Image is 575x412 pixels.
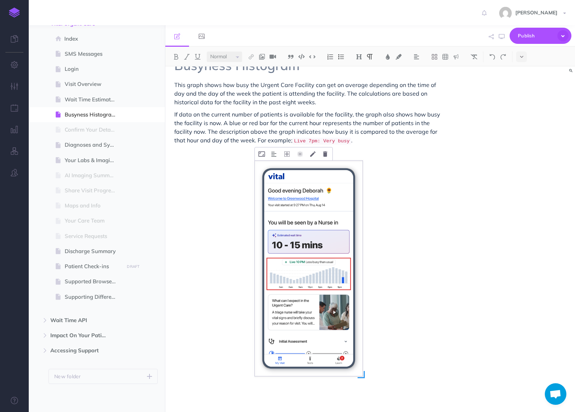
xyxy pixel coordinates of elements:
img: Undo [489,54,496,60]
img: Underline button [194,54,201,60]
img: Alignment dropdown menu button [271,151,276,157]
img: Text color button [385,54,391,60]
span: Wait Time Estimates [65,95,122,104]
span: Discharge Summary [65,247,122,256]
img: Add image button [259,54,265,60]
img: Headings dropdown button [356,54,362,60]
img: Code block button [298,54,305,59]
img: 5da3de2ef7f569c4e7af1a906648a0de.jpg [499,7,512,19]
img: Inline code button [309,54,316,59]
span: Patient Check-ins [65,262,122,271]
p: New folder [54,372,81,380]
img: desktop-portrait-light-urgent-care-initial-assessment-busy-history-annotated.png [255,161,362,376]
span: Maps and Info [65,201,122,210]
span: Accessing Support [50,346,113,355]
code: Live 7pm: Very busy [293,138,351,145]
small: DRAFT [127,264,139,269]
span: Supported Browser Versions [65,277,122,286]
span: Impact On Your Patient Portal [50,331,113,340]
img: Paragraph button [367,54,373,60]
img: Link button [248,54,254,60]
span: Service Requests [65,232,122,241]
img: Unordered list button [338,54,344,60]
button: DRAFT [124,262,142,271]
img: Redo [500,54,506,60]
img: Ordered list button [327,54,333,60]
span: Publish [518,30,554,41]
span: This graph shows how busy the Urgent Care Facility can get on average depending on the time of da... [174,81,437,106]
span: [PERSON_NAME] [512,9,561,16]
p: . [174,110,443,154]
img: Create table button [442,54,448,60]
span: Diagnoses and Symptom Video Education [65,141,122,149]
span: Confirm Your Details [65,125,122,134]
span: AI Imaging Summaries [65,171,122,180]
span: Share Visit Progress [65,186,122,195]
a: Open chat [545,383,566,405]
small: DRAFT [120,22,133,26]
img: Callout dropdown menu button [453,54,459,60]
img: Blockquote button [287,54,294,60]
button: Publish [510,28,571,44]
span: Index [64,35,122,43]
img: Italic button [184,54,190,60]
span: Visit Overview [65,80,122,88]
span: Wait Time API [50,316,113,325]
span: Your Labs & Imaging [65,156,122,165]
img: Bold button [173,54,179,60]
span: If data on the current number of patients is available for the facility, the graph also shows how... [174,111,442,144]
img: Text background color button [395,54,402,60]
button: New folder [49,369,158,384]
img: Clear styles button [471,54,477,60]
span: Login [65,65,122,73]
span: Your Care Team [65,216,122,225]
span: Busyness Histogram [65,110,122,119]
img: Add video button [270,54,276,60]
img: logo-mark.svg [9,8,20,18]
span: Supporting Different Languages [65,293,122,301]
img: Alignment dropdown menu button [413,54,420,60]
span: SMS Messages [65,50,122,58]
